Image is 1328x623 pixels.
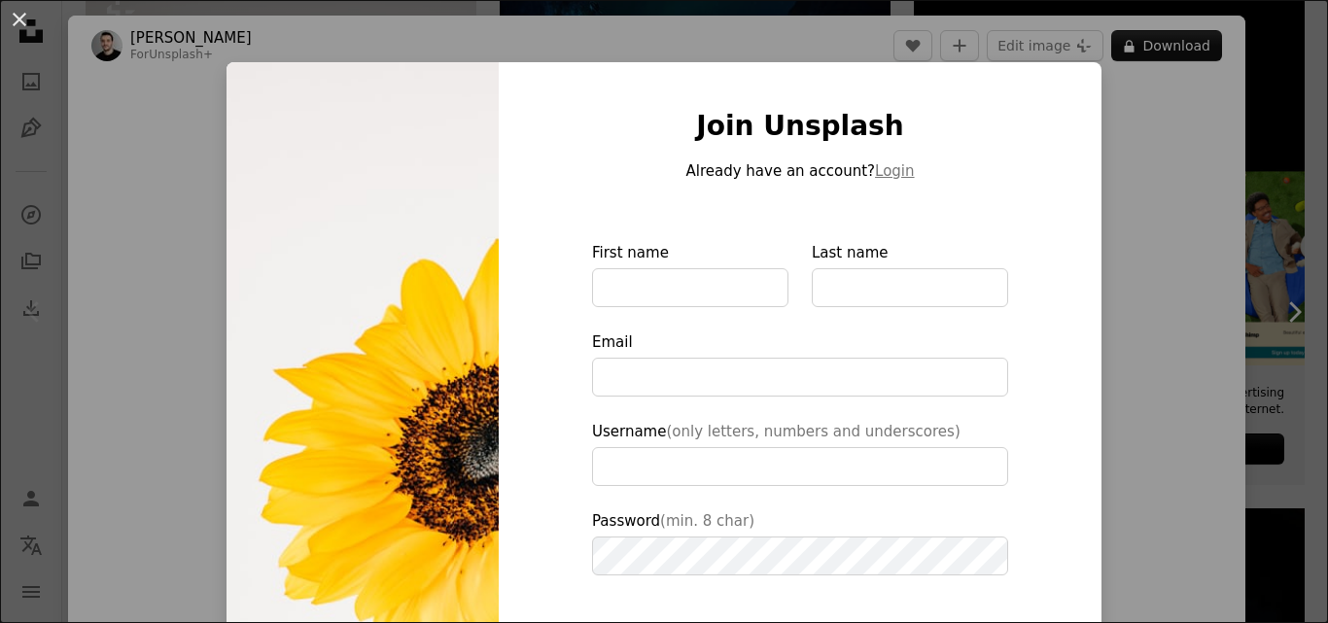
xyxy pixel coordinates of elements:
[592,241,788,307] label: First name
[592,509,1008,575] label: Password
[592,420,1008,486] label: Username
[592,358,1008,397] input: Email
[592,536,1008,575] input: Password(min. 8 char)
[812,241,1008,307] label: Last name
[592,330,1008,397] label: Email
[875,159,914,183] button: Login
[660,512,754,530] span: (min. 8 char)
[592,109,1008,144] h1: Join Unsplash
[592,159,1008,183] p: Already have an account?
[812,268,1008,307] input: Last name
[592,268,788,307] input: First name
[666,423,960,440] span: (only letters, numbers and underscores)
[592,447,1008,486] input: Username(only letters, numbers and underscores)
